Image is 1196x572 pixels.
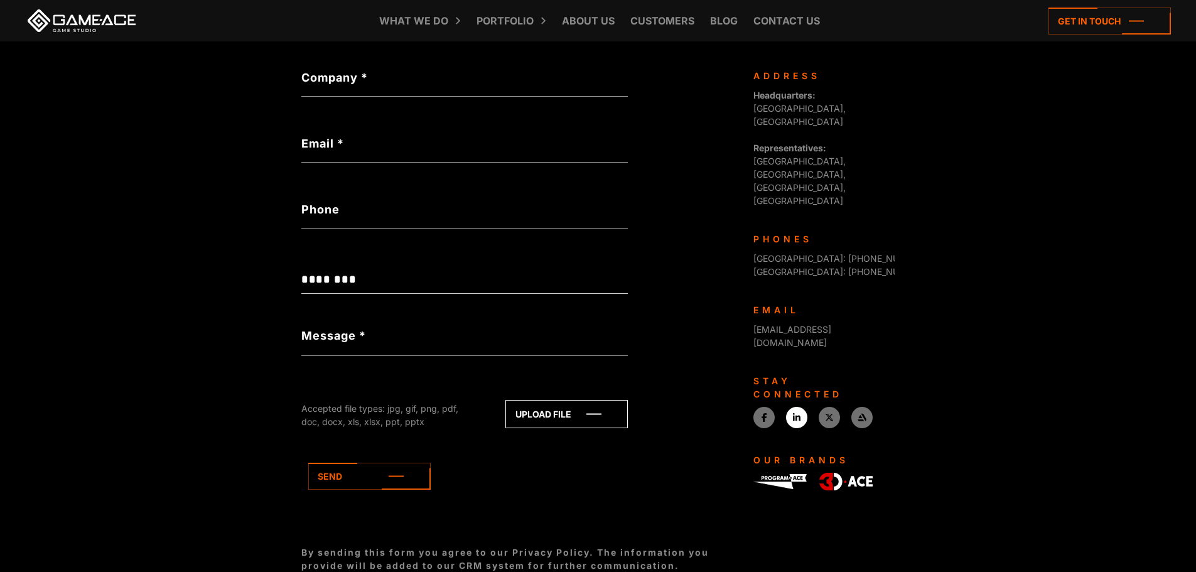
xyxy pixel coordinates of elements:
a: Send [308,463,431,490]
span: [GEOGRAPHIC_DATA], [GEOGRAPHIC_DATA], [GEOGRAPHIC_DATA], [GEOGRAPHIC_DATA] [753,143,846,206]
div: Accepted file types: jpg, gif, png, pdf, doc, docx, xls, xlsx, ppt, pptx [301,402,477,428]
label: Message * [301,327,366,344]
img: 3D-Ace [819,473,873,490]
div: Stay connected [753,374,885,401]
strong: Representatives: [753,143,826,153]
div: Phones [753,232,885,246]
span: [GEOGRAPHIC_DATA], [GEOGRAPHIC_DATA] [753,90,846,127]
div: Our Brands [753,453,885,467]
label: Phone [301,201,628,218]
span: [GEOGRAPHIC_DATA]: [PHONE_NUMBER] [753,253,927,264]
span: [GEOGRAPHIC_DATA]: [PHONE_NUMBER] [753,266,927,277]
div: Address [753,69,885,82]
strong: Headquarters: [753,90,816,100]
img: Program-Ace [753,474,807,488]
div: Email [753,303,885,316]
label: Email * [301,135,628,152]
a: Upload file [505,400,628,428]
a: Get in touch [1048,8,1171,35]
label: Company * [301,69,628,86]
a: [EMAIL_ADDRESS][DOMAIN_NAME] [753,324,831,348]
